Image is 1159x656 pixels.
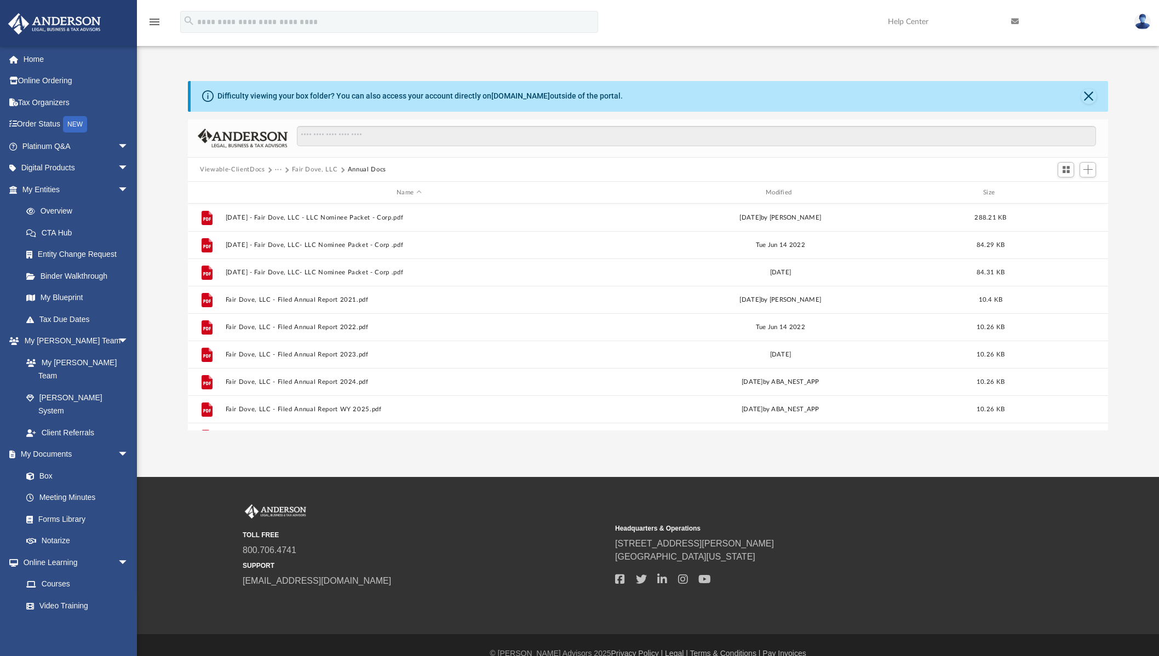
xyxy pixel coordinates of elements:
a: Digital Productsarrow_drop_down [8,157,145,179]
div: [DATE] [597,268,964,278]
a: Home [8,48,145,70]
img: Anderson Advisors Platinum Portal [243,504,308,519]
a: Online Learningarrow_drop_down [8,551,140,573]
a: 800.706.4741 [243,545,296,555]
a: Resources [15,617,140,638]
span: arrow_drop_down [118,444,140,466]
a: Entity Change Request [15,244,145,266]
a: menu [148,21,161,28]
span: arrow_drop_down [118,330,140,353]
img: User Pic [1134,14,1151,30]
a: Overview [15,200,145,222]
div: Difficulty viewing your box folder? You can also access your account directly on outside of the p... [217,90,623,102]
div: Size [969,188,1013,198]
button: [DATE] - Fair Dove, LLC- LLC Nominee Packet - Corp .pdf [226,269,593,276]
a: Online Ordering [8,70,145,92]
a: My Blueprint [15,287,140,309]
a: Platinum Q&Aarrow_drop_down [8,135,145,157]
div: grid [188,204,1108,430]
div: id [193,188,220,198]
div: NEW [63,116,87,133]
span: 10.26 KB [977,406,1005,412]
a: Tax Due Dates [15,308,145,330]
span: 84.29 KB [977,242,1005,248]
a: Order StatusNEW [8,113,145,136]
img: Anderson Advisors Platinum Portal [5,13,104,34]
div: Tue Jun 14 2022 [597,240,964,250]
span: arrow_drop_down [118,179,140,201]
button: Viewable-ClientDocs [200,165,265,175]
a: [EMAIL_ADDRESS][DOMAIN_NAME] [243,576,391,585]
div: [DATE] by ABA_NEST_APP [597,377,964,387]
a: My Documentsarrow_drop_down [8,444,140,465]
a: Client Referrals [15,422,140,444]
span: 10.26 KB [977,324,1005,330]
div: [DATE] by [PERSON_NAME] [597,213,964,223]
div: [DATE] by ABA_NEST_APP [597,405,964,415]
a: Notarize [15,530,140,552]
button: Switch to Grid View [1058,162,1074,177]
small: TOLL FREE [243,530,607,540]
a: CTA Hub [15,222,145,244]
button: ··· [275,165,282,175]
a: [GEOGRAPHIC_DATA][US_STATE] [615,552,755,561]
span: 288.21 KB [975,215,1007,221]
button: Fair Dove, LLC [292,165,337,175]
a: My Entitiesarrow_drop_down [8,179,145,200]
button: Fair Dove, LLC - Filed Annual Report 2022.pdf [226,324,593,331]
a: Forms Library [15,508,134,530]
span: arrow_drop_down [118,551,140,574]
a: Video Training [15,595,134,617]
span: 10.4 KB [979,297,1003,303]
div: Tue Jun 14 2022 [597,323,964,332]
button: [DATE] - Fair Dove, LLC - LLC Nominee Packet - Corp.pdf [226,214,593,221]
a: Courses [15,573,140,595]
div: Name [225,188,592,198]
a: Tax Organizers [8,91,145,113]
small: Headquarters & Operations [615,523,980,533]
div: id [1018,188,1094,198]
button: Annual Docs [348,165,386,175]
div: [DATE] [597,350,964,360]
i: menu [148,15,161,28]
div: [DATE] by [PERSON_NAME] [597,295,964,305]
a: My [PERSON_NAME] Team [15,352,134,387]
button: Add [1080,162,1096,177]
a: Meeting Minutes [15,487,140,509]
span: 10.26 KB [977,352,1005,358]
button: [DATE] - Fair Dove, LLC- LLC Nominee Packet - Corp .pdf [226,241,593,249]
a: [STREET_ADDRESS][PERSON_NAME] [615,539,774,548]
a: [DOMAIN_NAME] [491,91,550,100]
span: arrow_drop_down [118,135,140,158]
span: 10.26 KB [977,379,1005,385]
a: Box [15,465,134,487]
span: arrow_drop_down [118,157,140,180]
button: Fair Dove, LLC - Filed Annual Report WY 2025.pdf [226,406,593,413]
a: [PERSON_NAME] System [15,387,140,422]
button: Fair Dove, LLC - Filed Annual Report 2024.pdf [226,378,593,385]
button: Fair Dove, LLC - Filed Annual Report 2021.pdf [226,296,593,303]
input: Search files and folders [297,126,1096,147]
span: 84.31 KB [977,269,1005,275]
button: Close [1081,89,1097,104]
div: Modified [597,188,964,198]
i: search [183,15,195,27]
button: Fair Dove, LLC - Filed Annual Report 2023.pdf [226,351,593,358]
a: My [PERSON_NAME] Teamarrow_drop_down [8,330,140,352]
small: SUPPORT [243,561,607,571]
a: Binder Walkthrough [15,265,145,287]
